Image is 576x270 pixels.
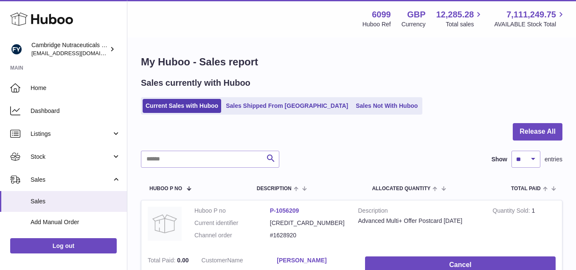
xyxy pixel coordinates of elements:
[358,207,480,217] strong: Description
[511,186,541,191] span: Total paid
[362,20,391,28] div: Huboo Ref
[149,186,182,191] span: Huboo P no
[194,231,270,239] dt: Channel order
[141,77,250,89] h2: Sales currently with Huboo
[494,20,566,28] span: AVAILABLE Stock Total
[257,186,292,191] span: Description
[353,99,421,113] a: Sales Not With Huboo
[141,55,562,69] h1: My Huboo - Sales report
[31,107,121,115] span: Dashboard
[177,257,188,264] span: 0.00
[407,9,425,20] strong: GBP
[143,99,221,113] a: Current Sales with Huboo
[31,130,112,138] span: Listings
[223,99,351,113] a: Sales Shipped From [GEOGRAPHIC_DATA]
[506,9,556,20] span: 7,111,249.75
[372,186,430,191] span: ALLOCATED Quantity
[494,9,566,28] a: 7,111,249.75 AVAILABLE Stock Total
[545,155,562,163] span: entries
[486,200,562,250] td: 1
[31,50,125,56] span: [EMAIL_ADDRESS][DOMAIN_NAME]
[148,207,182,241] img: no-photo.jpg
[270,231,346,239] dd: #1628920
[31,153,112,161] span: Stock
[436,9,474,20] span: 12,285.28
[194,207,270,215] dt: Huboo P no
[202,257,228,264] span: Customer
[194,219,270,227] dt: Current identifier
[372,9,391,20] strong: 6099
[31,41,108,57] div: Cambridge Nutraceuticals Ltd
[270,219,346,227] dd: [CREDIT_CARD_NUMBER]
[31,197,121,205] span: Sales
[402,20,426,28] div: Currency
[148,257,177,266] strong: Total Paid
[446,20,483,28] span: Total sales
[31,84,121,92] span: Home
[10,238,117,253] a: Log out
[277,256,352,264] a: [PERSON_NAME]
[493,207,532,216] strong: Quantity Sold
[513,123,562,141] button: Release All
[10,43,23,56] img: huboo@camnutra.com
[270,207,299,214] a: P-1056209
[202,256,277,267] dt: Name
[436,9,483,28] a: 12,285.28 Total sales
[31,218,121,226] span: Add Manual Order
[492,155,507,163] label: Show
[358,217,480,225] div: Advanced Multi+ Offer Postcard [DATE]
[31,176,112,184] span: Sales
